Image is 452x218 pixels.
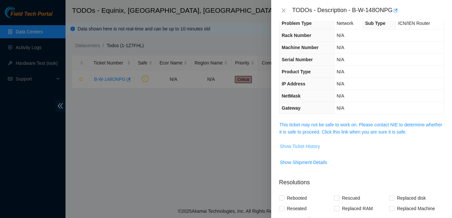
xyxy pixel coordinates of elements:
span: Show Ticket History [280,143,320,150]
span: Replaced RAM [339,203,375,214]
span: NetMask [282,93,301,99]
span: Sub Type [365,21,386,26]
span: Rack Number [282,33,311,38]
button: Show Shipment Details [279,157,328,168]
span: N/A [337,69,344,74]
span: close [281,8,286,13]
span: N/A [337,105,344,111]
span: N/A [337,57,344,62]
span: Replaced disk [394,193,428,203]
span: ICN/IEN Router [398,21,430,26]
span: Show Shipment Details [280,159,327,166]
span: N/A [337,81,344,86]
span: Replaced Machine [394,203,438,214]
div: TODOs - Description - B-W-148ONPG [292,5,444,16]
span: IP Address [282,81,305,86]
button: Close [279,8,288,14]
span: Rebooted [284,193,310,203]
span: N/A [337,45,344,50]
button: Show Ticket History [279,141,320,152]
a: This ticket may not be safe to work on. Please contact NIE to determine whether it is safe to pro... [279,122,442,135]
span: N/A [337,93,344,99]
span: Network [337,21,353,26]
span: Problem Type [282,21,312,26]
span: Gateway [282,105,301,111]
span: Serial Number [282,57,313,62]
span: Machine Number [282,45,319,50]
span: N/A [337,33,344,38]
span: Product Type [282,69,311,74]
span: Rescued [339,193,363,203]
p: Resolutions [279,173,444,187]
